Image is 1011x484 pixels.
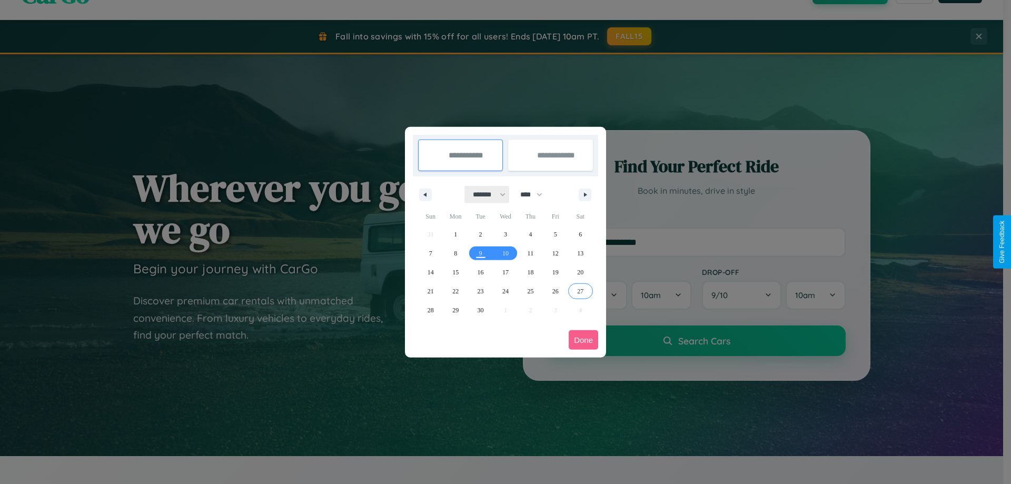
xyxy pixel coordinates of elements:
[568,244,593,263] button: 13
[568,263,593,282] button: 20
[529,225,532,244] span: 4
[418,301,443,320] button: 28
[468,208,493,225] span: Tue
[429,244,432,263] span: 7
[569,330,598,350] button: Done
[418,282,443,301] button: 21
[518,208,543,225] span: Thu
[452,263,459,282] span: 15
[568,282,593,301] button: 27
[468,301,493,320] button: 30
[468,244,493,263] button: 9
[493,208,518,225] span: Wed
[502,244,509,263] span: 10
[527,263,533,282] span: 18
[493,225,518,244] button: 3
[552,244,559,263] span: 12
[479,244,482,263] span: 9
[428,282,434,301] span: 21
[452,282,459,301] span: 22
[468,263,493,282] button: 16
[454,244,457,263] span: 8
[518,263,543,282] button: 18
[443,225,468,244] button: 1
[493,244,518,263] button: 10
[543,282,568,301] button: 26
[443,282,468,301] button: 22
[579,225,582,244] span: 6
[502,282,509,301] span: 24
[518,282,543,301] button: 25
[443,263,468,282] button: 15
[568,208,593,225] span: Sat
[577,244,583,263] span: 13
[478,282,484,301] span: 23
[443,244,468,263] button: 8
[468,225,493,244] button: 2
[418,208,443,225] span: Sun
[443,301,468,320] button: 29
[552,263,559,282] span: 19
[443,208,468,225] span: Mon
[543,263,568,282] button: 19
[554,225,557,244] span: 5
[543,208,568,225] span: Fri
[428,263,434,282] span: 14
[568,225,593,244] button: 6
[493,263,518,282] button: 17
[478,301,484,320] span: 30
[998,221,1006,263] div: Give Feedback
[577,282,583,301] span: 27
[452,301,459,320] span: 29
[504,225,507,244] span: 3
[428,301,434,320] span: 28
[468,282,493,301] button: 23
[577,263,583,282] span: 20
[552,282,559,301] span: 26
[543,225,568,244] button: 5
[418,244,443,263] button: 7
[528,244,534,263] span: 11
[479,225,482,244] span: 2
[502,263,509,282] span: 17
[518,244,543,263] button: 11
[418,263,443,282] button: 14
[543,244,568,263] button: 12
[478,263,484,282] span: 16
[454,225,457,244] span: 1
[493,282,518,301] button: 24
[527,282,533,301] span: 25
[518,225,543,244] button: 4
